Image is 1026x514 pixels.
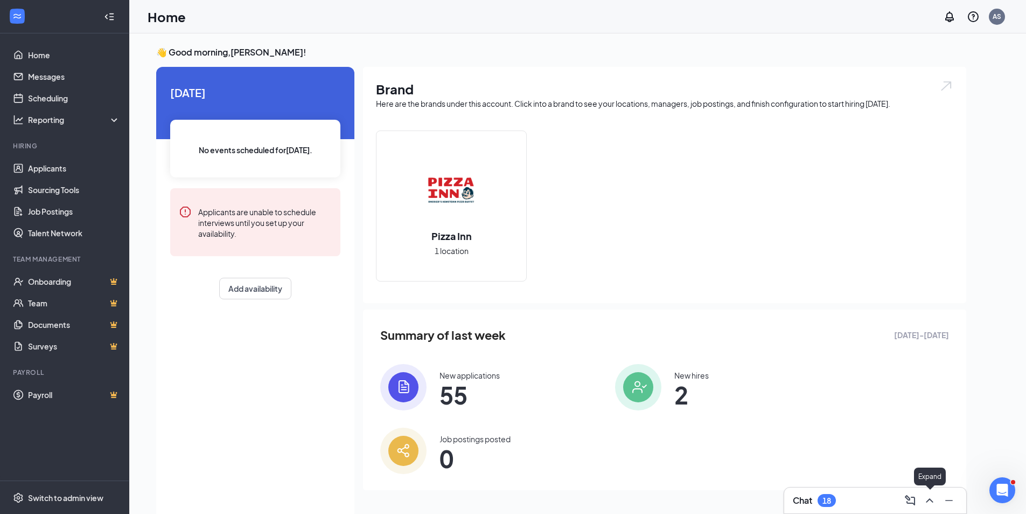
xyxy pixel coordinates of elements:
svg: Error [179,205,192,218]
button: Minimize [940,492,958,509]
div: Expand [914,468,946,485]
a: DocumentsCrown [28,314,120,335]
svg: ChevronUp [923,494,936,507]
span: No events scheduled for [DATE] . [199,144,312,156]
img: icon [380,364,427,410]
div: New applications [439,370,500,381]
div: Job postings posted [439,434,511,444]
span: 0 [439,449,511,468]
img: icon [380,428,427,474]
svg: Collapse [104,11,115,22]
img: open.6027fd2a22e1237b5b06.svg [939,80,953,92]
img: Pizza Inn [417,156,486,225]
div: Hiring [13,141,118,150]
div: Team Management [13,255,118,264]
div: Reporting [28,114,121,125]
span: Summary of last week [380,326,506,345]
button: Add availability [219,278,291,299]
div: AS [993,12,1001,21]
span: [DATE] [170,84,340,101]
img: icon [615,364,661,410]
a: Home [28,44,120,66]
a: TeamCrown [28,292,120,314]
div: Switch to admin view [28,492,103,503]
a: OnboardingCrown [28,271,120,292]
button: ChevronUp [921,492,938,509]
svg: Analysis [13,114,24,125]
div: Applicants are unable to schedule interviews until you set up your availability. [198,205,332,239]
a: PayrollCrown [28,384,120,406]
svg: ComposeMessage [904,494,917,507]
svg: Notifications [943,10,956,23]
svg: Settings [13,492,24,503]
span: 55 [439,385,500,405]
div: Payroll [13,368,118,377]
a: Scheduling [28,87,120,109]
h3: 👋 Good morning, [PERSON_NAME] ! [156,46,966,58]
a: Job Postings [28,201,120,222]
h3: Chat [793,495,812,506]
svg: Minimize [943,494,955,507]
svg: WorkstreamLogo [12,11,23,22]
a: Talent Network [28,222,120,244]
a: Messages [28,66,120,87]
a: Sourcing Tools [28,179,120,201]
h2: Pizza Inn [421,229,483,243]
iframe: Intercom live chat [989,477,1015,503]
button: ComposeMessage [902,492,919,509]
div: Here are the brands under this account. Click into a brand to see your locations, managers, job p... [376,98,953,109]
a: SurveysCrown [28,335,120,357]
h1: Home [148,8,186,26]
span: [DATE] - [DATE] [894,329,949,341]
span: 2 [674,385,709,405]
div: 18 [822,496,831,505]
svg: QuestionInfo [967,10,980,23]
span: 1 location [435,245,469,257]
a: Applicants [28,157,120,179]
div: New hires [674,370,709,381]
h1: Brand [376,80,953,98]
